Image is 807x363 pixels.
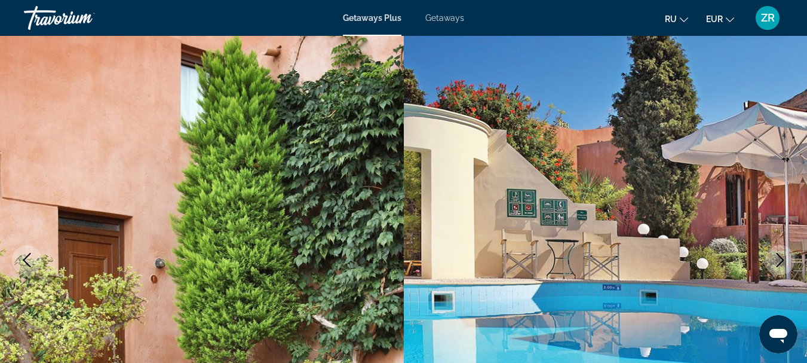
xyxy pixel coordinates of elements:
[24,2,143,33] a: Travorium
[665,14,677,24] span: ru
[425,13,464,23] a: Getaways
[343,13,401,23] a: Getaways Plus
[752,5,783,30] button: User Menu
[759,315,797,353] iframe: Кнопка запуска окна обмена сообщениями
[706,10,734,28] button: Change currency
[12,245,42,275] button: Previous image
[665,10,688,28] button: Change language
[706,14,723,24] span: EUR
[761,12,775,24] span: ZR
[765,245,795,275] button: Next image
